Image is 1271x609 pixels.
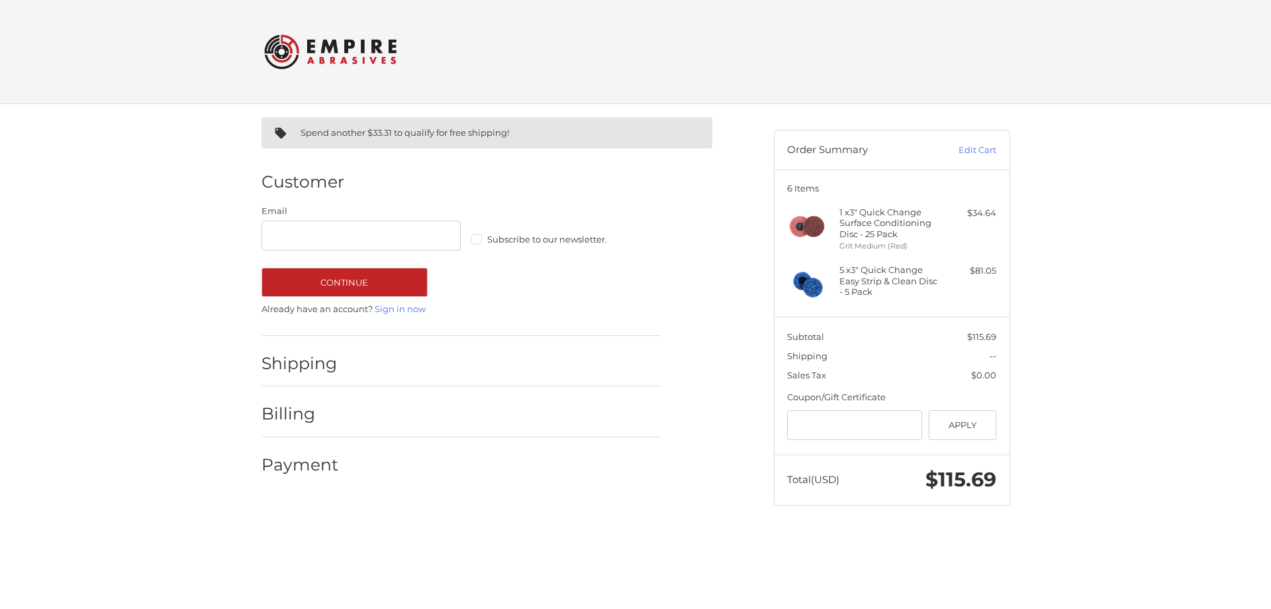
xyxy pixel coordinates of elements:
button: Continue [261,268,428,297]
span: -- [990,351,996,361]
span: Total (USD) [787,473,839,486]
div: Coupon/Gift Certificate [787,391,996,404]
span: Sales Tax [787,370,826,380]
label: Email [261,205,461,218]
li: Grit Medium (Red) [839,241,941,252]
img: Empire Abrasives [264,26,397,78]
div: $81.05 [944,264,996,278]
input: Gift Certificate or Coupon Code [787,410,922,440]
h4: 5 x 3" Quick Change Easy Strip & Clean Disc - 5 Pack [839,264,941,297]
span: $115.69 [967,331,996,342]
span: Subtotal [787,331,824,342]
a: Edit Cart [929,144,996,157]
h2: Billing [261,404,339,424]
span: $0.00 [971,370,996,380]
span: $115.69 [925,467,996,492]
h2: Customer [261,172,344,192]
span: Shipping [787,351,827,361]
a: Sign in now [375,304,426,314]
h2: Payment [261,455,339,475]
div: $34.64 [944,207,996,220]
button: Apply [929,410,997,440]
span: Subscribe to our newsletter. [487,234,607,245]
h3: 6 Items [787,183,996,194]
h4: 1 x 3" Quick Change Surface Conditioning Disc - 25 Pack [839,207,941,239]
h2: Shipping [261,353,339,374]
p: Already have an account? [261,303,661,316]
h3: Order Summary [787,144,929,157]
span: Spend another $33.31 to qualify for free shipping! [301,127,509,138]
